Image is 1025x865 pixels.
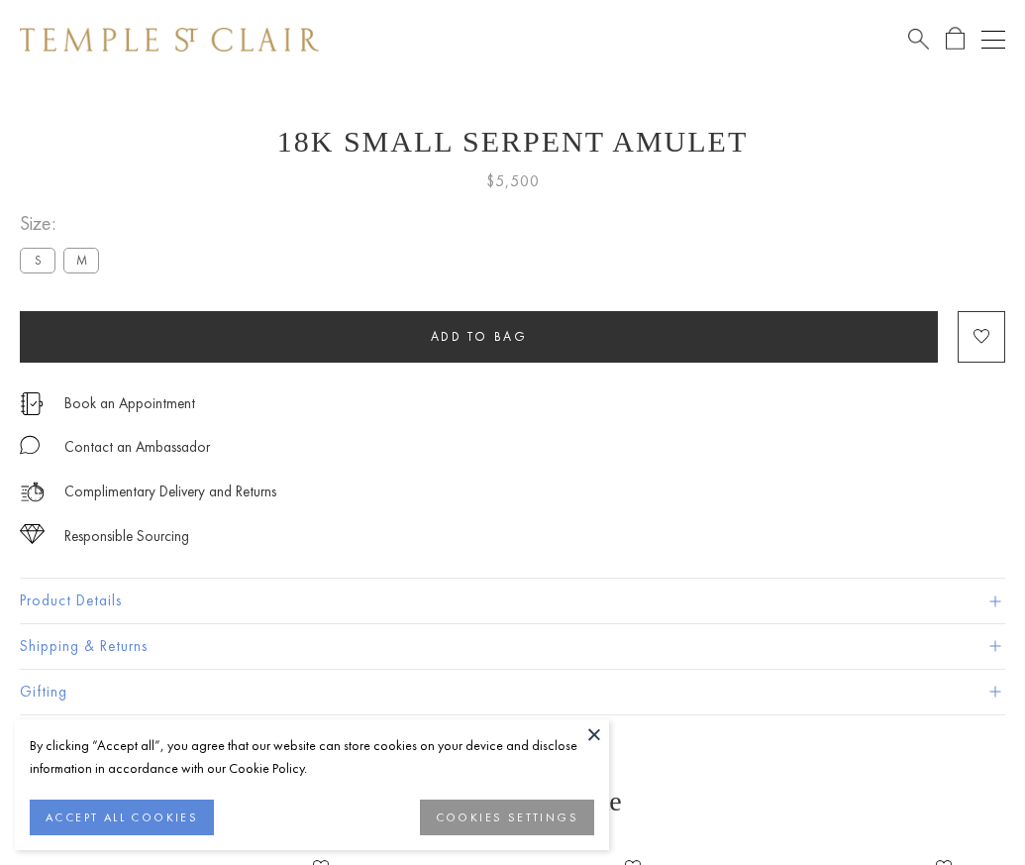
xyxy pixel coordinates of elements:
[64,435,210,460] div: Contact an Ambassador
[486,168,540,194] span: $5,500
[20,311,938,363] button: Add to bag
[20,28,319,52] img: Temple St. Clair
[64,524,189,549] div: Responsible Sourcing
[908,27,929,52] a: Search
[20,524,45,544] img: icon_sourcing.svg
[63,248,99,272] label: M
[20,624,1005,669] button: Shipping & Returns
[20,248,55,272] label: S
[20,480,45,504] img: icon_delivery.svg
[64,392,195,414] a: Book an Appointment
[420,800,594,835] button: COOKIES SETTINGS
[20,207,107,240] span: Size:
[20,579,1005,623] button: Product Details
[30,800,214,835] button: ACCEPT ALL COOKIES
[20,435,40,455] img: MessageIcon-01_2.svg
[946,27,965,52] a: Open Shopping Bag
[981,28,1005,52] button: Open navigation
[20,125,1005,159] h1: 18K Small Serpent Amulet
[20,392,44,415] img: icon_appointment.svg
[64,480,276,504] p: Complimentary Delivery and Returns
[431,328,528,345] span: Add to bag
[20,670,1005,714] button: Gifting
[30,734,594,780] div: By clicking “Accept all”, you agree that our website can store cookies on your device and disclos...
